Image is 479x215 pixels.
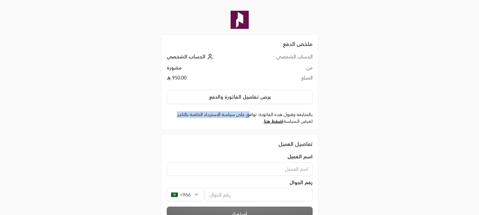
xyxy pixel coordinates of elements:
[205,188,313,201] input: رقم الجوال
[167,54,215,59] a: الحساب الشخصي
[167,40,313,48] h2: ملخص الدفع
[250,64,313,74] td: من
[250,53,313,64] td: الحساب الشخصي
[167,111,313,124] label: بالمتابعة وقبول هذه الفاتورة، توافق على سياسة الاسترداد الخاصة بالتاجر. لعرض السياسة .
[167,54,205,59] span: الحساب الشخصي
[231,11,249,29] img: Company Logo
[167,90,313,104] button: عرض تفاصيل الفاتورة والدفع
[287,153,313,160] span: اسم العميل
[167,162,313,176] input: اسم العميل
[167,64,250,74] td: مشورة
[289,179,313,186] span: رقم الجوال
[250,74,313,85] td: المبلغ
[264,118,283,124] a: اضغط هنا
[167,140,313,148] div: تفاصيل العميل
[167,74,250,85] td: 950.00
[167,188,204,201] div: +966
